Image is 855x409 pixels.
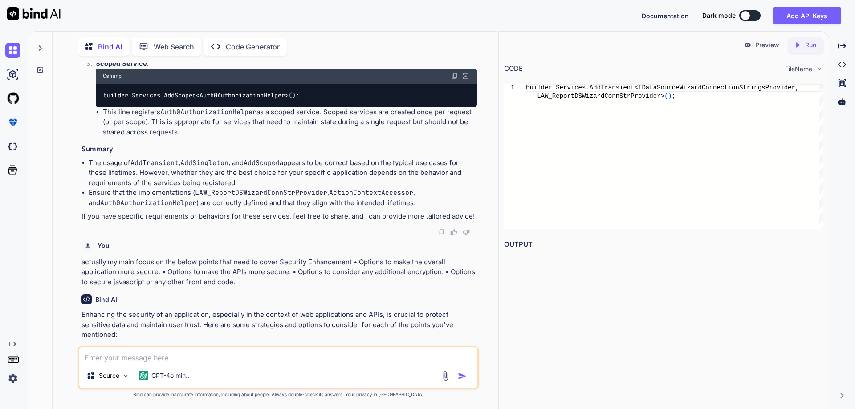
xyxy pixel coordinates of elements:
code: ActionContextAccessor [329,188,413,197]
span: Documentation [642,12,689,20]
span: ; [672,93,675,100]
span: FileName [785,65,812,73]
p: Bind AI [98,41,122,52]
p: Bind can provide inaccurate information, including about people. Always double-check its answers.... [78,391,479,398]
img: icon [458,372,467,381]
p: Preview [755,40,779,49]
p: If you have specific requirements or behaviors for these services, feel free to share, and I can ... [81,211,477,222]
img: Pick Models [122,372,130,380]
button: Documentation [642,11,689,20]
p: : [96,59,477,69]
p: Enhancing the security of an application, especially in the context of web applications and APIs,... [81,310,477,340]
img: attachment [440,371,451,381]
img: premium [5,115,20,130]
span: ConnectionStringsProvider, [702,84,799,91]
img: settings [5,371,20,386]
span: builder.Services.AddTransient<IDataSourceWizard [526,84,702,91]
img: copy [451,73,458,80]
code: LAW_ReportDSWizardConnStrProvider [195,188,327,197]
img: Open in Browser [462,72,470,80]
code: Auth0AuthorizationHelper [160,108,256,117]
p: actually my main focus on the below points that need to cover Security Enhancement • Options to m... [81,257,477,288]
img: copy [438,229,445,236]
span: ( [664,93,668,100]
img: darkCloudIdeIcon [5,139,20,154]
code: Auth0AuthorizationHelper [100,198,196,207]
code: AddSingleton [180,158,228,167]
strong: Scoped Service [96,59,147,68]
img: githubLight [5,91,20,106]
li: The usage of , , and appears to be correct based on the typical use cases for these lifetimes. Ho... [89,158,477,188]
h3: Summary [81,144,477,154]
li: This line registers as a scoped service. Scoped services are created once per request (or per sco... [103,107,477,138]
img: like [450,229,457,236]
h6: You [98,241,110,250]
button: Add API Keys [773,7,841,24]
p: Source [99,371,119,380]
code: AddScoped [244,158,280,167]
li: Ensure that the implementations ( , , and ) are correctly defined and that they align with the in... [89,188,477,208]
img: chat [5,43,20,58]
h6: Bind AI [95,295,117,304]
img: ai-studio [5,67,20,82]
div: 1 [504,84,514,92]
p: Web Search [154,41,194,52]
img: preview [744,41,752,49]
div: CODE [504,64,523,74]
code: builder.Services.AddScoped<Auth0AuthorizationHelper>(); [103,91,300,100]
span: LAW_ReportDSWizardConnStrProvider> [537,93,664,100]
p: Code Generator [226,41,280,52]
span: Csharp [103,73,122,80]
span: ) [668,93,672,100]
h2: OUTPUT [499,234,829,255]
img: Bind AI [7,7,61,20]
span: Dark mode [702,11,736,20]
img: GPT-4o mini [139,371,148,380]
img: chevron down [816,65,823,73]
p: GPT-4o min.. [151,371,189,380]
img: dislike [463,229,470,236]
code: AddTransient [130,158,179,167]
p: Run [805,40,816,49]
